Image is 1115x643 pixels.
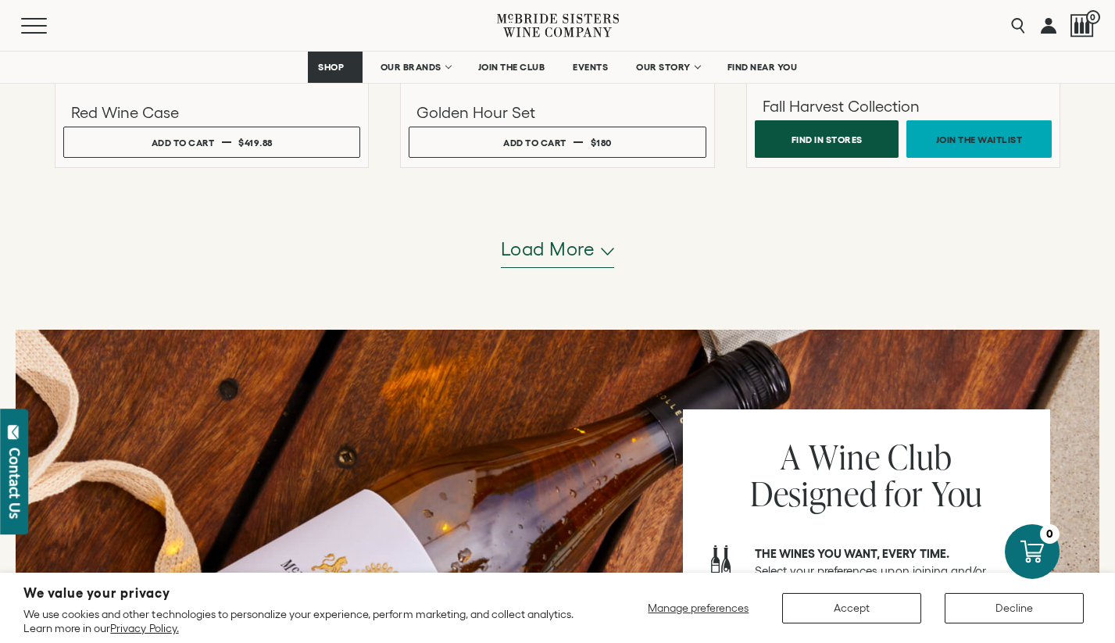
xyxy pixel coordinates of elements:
[318,62,345,73] span: SHOP
[884,470,924,516] span: for
[110,622,178,634] a: Privacy Policy.
[636,62,691,73] span: OUR STORY
[945,593,1084,623] button: Decline
[931,470,984,516] span: You
[71,102,352,123] h3: Red Wine Case
[591,138,612,148] span: $180
[1040,524,1060,544] div: 0
[755,120,899,158] button: Find In Stores
[501,236,595,263] span: Load more
[648,602,749,614] span: Manage preferences
[573,62,608,73] span: EVENTS
[809,434,880,480] span: Wine
[7,448,23,519] div: Contact Us
[626,52,709,83] a: OUR STORY
[152,131,215,154] div: Add to cart
[638,593,759,623] button: Manage preferences
[370,52,460,83] a: OUR BRANDS
[23,587,585,600] h2: We value your privacy
[781,434,801,480] span: A
[238,138,273,148] span: $419.88
[308,52,363,83] a: SHOP
[755,545,1029,597] p: Select your preferences upon joining and/or customize each shipment to your liking.
[416,102,698,123] h3: Golden Hour Set
[888,434,952,480] span: Club
[468,52,556,83] a: JOIN THE CLUB
[906,120,1052,158] a: Join the Waitlist
[782,593,921,623] button: Accept
[503,131,566,154] div: Add to cart
[763,96,1044,116] h3: Fall Harvest Collection
[478,62,545,73] span: JOIN THE CLUB
[727,62,798,73] span: FIND NEAR YOU
[21,18,77,34] button: Mobile Menu Trigger
[717,52,808,83] a: FIND NEAR YOU
[750,470,877,516] span: Designed
[755,547,949,560] strong: The wines you want, every time.
[63,127,360,158] button: Add to cart $419.88
[563,52,618,83] a: EVENTS
[23,607,585,635] p: We use cookies and other technologies to personalize your experience, perform marketing, and coll...
[381,62,441,73] span: OUR BRANDS
[501,230,615,268] button: Load more
[409,127,706,158] button: Add to cart $180
[1086,10,1100,24] span: 0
